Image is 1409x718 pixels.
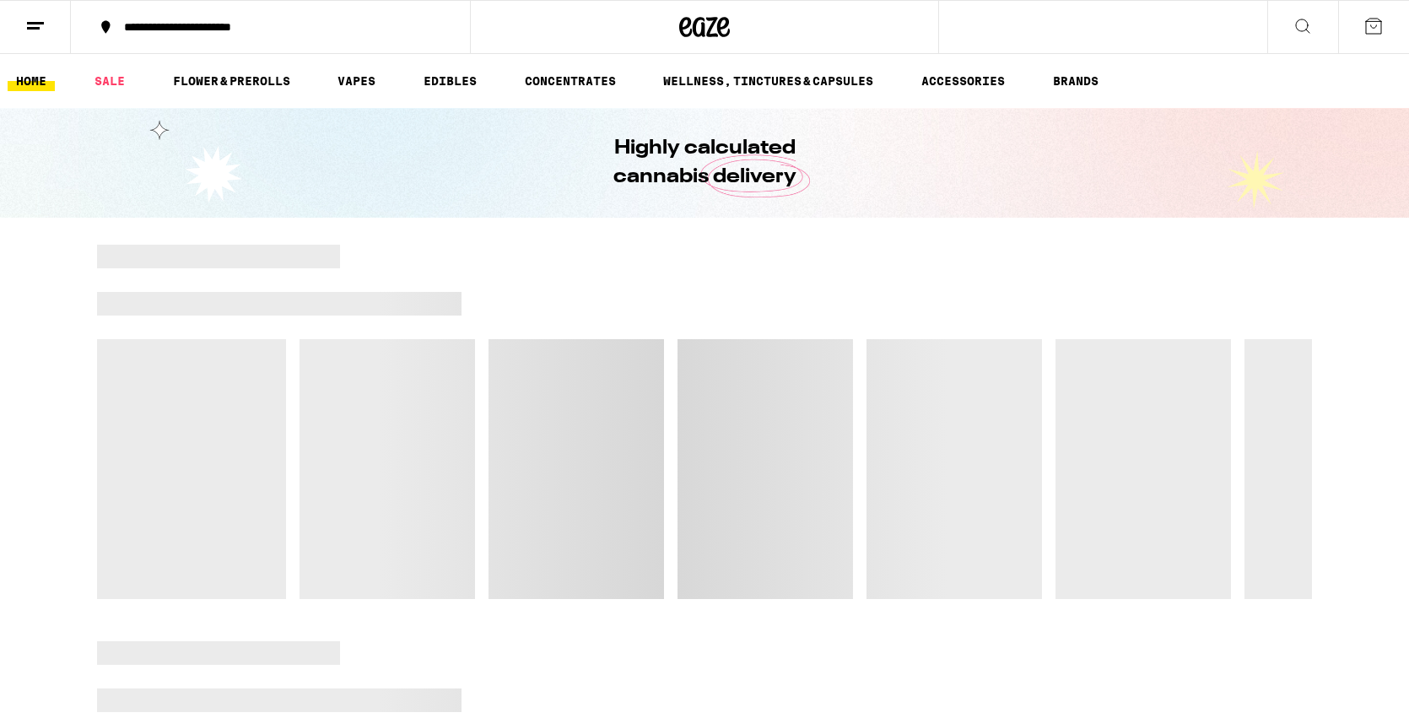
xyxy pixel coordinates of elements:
a: WELLNESS, TINCTURES & CAPSULES [655,71,882,91]
a: BRANDS [1045,71,1107,91]
a: VAPES [329,71,384,91]
a: CONCENTRATES [516,71,624,91]
a: FLOWER & PREROLLS [165,71,299,91]
a: EDIBLES [415,71,485,91]
h1: Highly calculated cannabis delivery [565,134,844,192]
a: ACCESSORIES [913,71,1013,91]
a: HOME [8,71,55,91]
a: SALE [86,71,133,91]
